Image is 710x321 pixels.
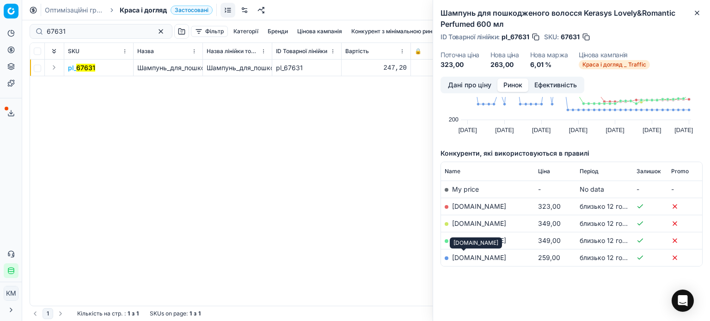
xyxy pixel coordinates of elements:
[530,52,568,58] dt: Нова маржа
[449,116,459,123] text: 200
[643,127,661,133] text: [DATE]
[45,6,213,15] nav: breadcrumb
[538,219,561,227] span: 349,00
[264,26,292,37] button: Бренди
[544,34,559,40] span: SKU :
[579,52,650,58] dt: Цінова кампанія
[538,168,550,175] span: Ціна
[445,168,460,175] span: Name
[497,79,528,92] button: Ринок
[198,310,201,317] strong: 1
[576,181,633,198] td: No data
[530,60,568,69] dd: 6,01 %
[671,168,689,175] span: Promo
[561,32,580,42] span: 67631
[194,310,196,317] strong: з
[528,79,583,92] button: Ефективність
[43,308,53,319] button: 1
[452,202,506,210] a: [DOMAIN_NAME]
[637,168,661,175] span: Залишок
[345,48,369,55] span: Вартість
[345,63,407,73] div: 247,20
[450,237,502,248] div: [DOMAIN_NAME]
[120,6,213,15] span: Краса і доглядЗастосовані
[441,149,703,158] h5: Конкуренти, які використовуються в правилі
[580,219,651,227] span: близько 12 годин тому
[452,254,506,261] a: [DOMAIN_NAME]
[348,26,471,37] button: Конкурент з мінімальною ринковою ціною
[569,127,588,133] text: [DATE]
[415,48,422,55] span: 🔒
[633,181,667,198] td: -
[538,254,560,261] span: 259,00
[441,60,479,69] dd: 323,00
[672,290,694,312] div: Open Intercom Messenger
[137,64,400,72] span: Шампунь_для_пошкодженого_волосся_Kerasys_Lovely&Romantic_Perfumed_600_мл
[128,310,130,317] strong: 1
[580,202,651,210] span: близько 12 годин тому
[441,34,500,40] span: ID Товарної лінійки :
[77,310,139,317] div: :
[441,52,479,58] dt: Поточна ціна
[207,48,259,55] span: Назва лінійки товарів
[120,6,167,15] span: Краса і догляд
[30,308,66,319] nav: pagination
[190,310,192,317] strong: 1
[667,181,702,198] td: -
[132,310,135,317] strong: з
[606,127,624,133] text: [DATE]
[580,254,651,261] span: близько 12 годин тому
[490,52,519,58] dt: Нова ціна
[579,60,650,69] span: Краса і догляд _ Traffic
[4,286,18,300] span: КM
[45,6,104,15] a: Оптимізаційні групи
[490,60,519,69] dd: 263,00
[294,26,346,37] button: Цінова кампанія
[495,127,514,133] text: [DATE]
[580,236,651,244] span: близько 12 годин тому
[137,48,154,55] span: Назва
[55,308,66,319] button: Go to next page
[49,62,60,73] button: Expand
[502,32,529,42] span: pl_67631
[276,48,327,55] span: ID Товарної лінійки
[534,181,576,198] td: -
[191,26,228,37] button: Фільтр
[276,63,337,73] div: pl_67631
[47,27,148,36] input: Пошук по SKU або назві
[207,63,268,73] div: Шампунь_для_пошкодженого_волосся_Kerasys_Lovely&Romantic_Perfumed_600_мл
[459,127,477,133] text: [DATE]
[77,310,122,317] span: Кількість на стр.
[171,6,213,15] span: Застосовані
[441,7,703,30] h2: Шампунь для пошкодженого волосся Kerasys Lovely&Romantic Perfumed 600 мл
[580,168,599,175] span: Період
[68,63,95,73] span: pl_
[442,79,497,92] button: Дані про ціну
[532,127,551,133] text: [DATE]
[68,63,95,73] button: pl_67631
[68,48,80,55] span: SKU
[49,46,60,57] button: Expand all
[76,64,95,72] mark: 67631
[538,202,561,210] span: 323,00
[150,310,188,317] span: SKUs on page :
[4,286,18,301] button: КM
[30,308,41,319] button: Go to previous page
[674,127,693,133] text: [DATE]
[452,219,506,227] a: [DOMAIN_NAME]
[452,185,479,193] span: My price
[230,26,262,37] button: Категорії
[452,236,506,244] a: [DOMAIN_NAME]
[136,310,139,317] strong: 1
[538,236,561,244] span: 349,00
